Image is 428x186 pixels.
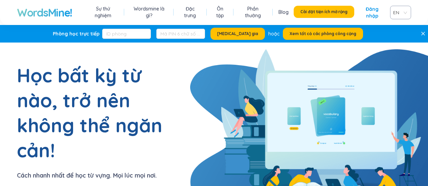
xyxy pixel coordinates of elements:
input: ID phòng [102,29,151,39]
font: Đặc trưng [184,6,196,19]
font: Ôn tập [216,6,224,19]
font: Học bất kỳ từ nào, trở nên không thể ngăn cản! [17,63,162,162]
font: Phòng học trực tiếp [53,31,99,37]
font: Sự thử nghiệm [95,6,111,19]
font: Blog [278,9,289,15]
font: Đăng nhập [366,6,379,19]
a: Đặc trưng [179,5,201,19]
font: Xem tất cả các phòng công cộng [290,31,356,36]
input: Mã PIN 6 chữ số (Tùy chọn) [156,29,205,39]
a: WordsMine! [17,6,72,19]
font: [MEDICAL_DATA] gia [217,31,258,36]
font: Cài đặt tiện ích mở rộng [300,9,347,14]
font: EN [393,9,399,16]
a: Phần thưởng [239,5,267,19]
button: Cài đặt tiện ích mở rộng [294,6,354,18]
a: Đăng nhập [360,6,385,19]
button: Xem tất cả các phòng công cộng [283,28,363,40]
a: Wordsmine là gì? [130,5,168,19]
span: VIE [393,7,405,18]
a: Sự thử nghiệm [87,5,118,19]
a: Ôn tập [212,5,228,19]
a: Blog [278,9,289,16]
font: Wordsmine là gì? [134,6,164,19]
button: [MEDICAL_DATA] gia [210,28,265,40]
font: hoặc [268,31,279,37]
font: Cách nhanh nhất để học từ vựng. Mọi lúc mọi nơi. [17,171,157,179]
font: Phần thưởng [245,6,261,19]
a: Cài đặt tiện ích mở rộng [294,6,354,19]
